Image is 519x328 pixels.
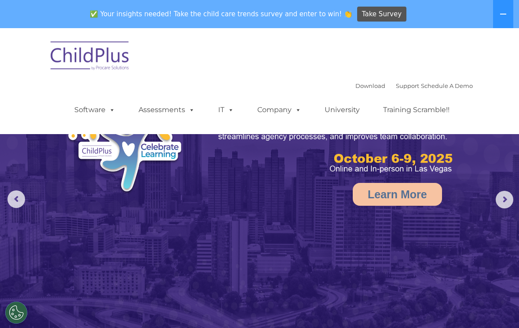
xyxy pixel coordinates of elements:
a: Software [66,101,124,119]
img: ChildPlus by Procare Solutions [46,35,134,79]
a: Learn More [353,183,442,206]
a: Support [396,82,419,89]
span: Take Survey [362,7,402,22]
a: Take Survey [357,7,407,22]
a: IT [209,101,243,119]
a: Training Scramble!! [374,101,458,119]
a: Assessments [130,101,204,119]
font: | [355,82,473,89]
button: Cookies Settings [5,302,27,324]
a: Company [249,101,310,119]
a: Schedule A Demo [421,82,473,89]
a: Download [355,82,385,89]
span: ✅ Your insights needed! Take the child care trends survey and enter to win! 👏 [87,6,356,23]
a: University [316,101,369,119]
